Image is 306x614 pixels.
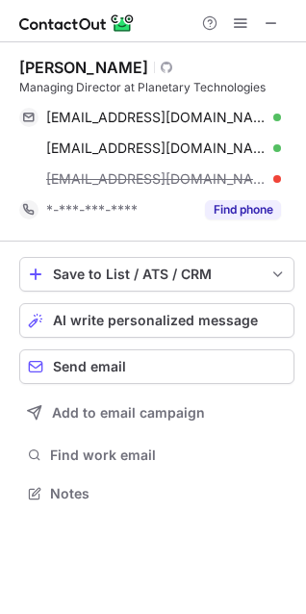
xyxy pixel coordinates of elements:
img: ContactOut v5.3.10 [19,12,135,35]
span: AI write personalized message [53,313,258,328]
span: [EMAIL_ADDRESS][DOMAIN_NAME] [46,109,267,126]
button: Add to email campaign [19,396,294,430]
div: Save to List / ATS / CRM [53,267,261,282]
button: Find work email [19,442,294,469]
button: Reveal Button [205,200,281,219]
div: [PERSON_NAME] [19,58,148,77]
span: [EMAIL_ADDRESS][DOMAIN_NAME] [46,140,267,157]
span: Send email [53,359,126,374]
button: AI write personalized message [19,303,294,338]
span: Notes [50,485,287,502]
span: [EMAIL_ADDRESS][DOMAIN_NAME] [46,170,267,188]
span: Add to email campaign [52,405,205,421]
button: save-profile-one-click [19,257,294,292]
span: Find work email [50,447,287,464]
button: Notes [19,480,294,507]
div: Managing Director at Planetary Technologies [19,79,294,96]
button: Send email [19,349,294,384]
